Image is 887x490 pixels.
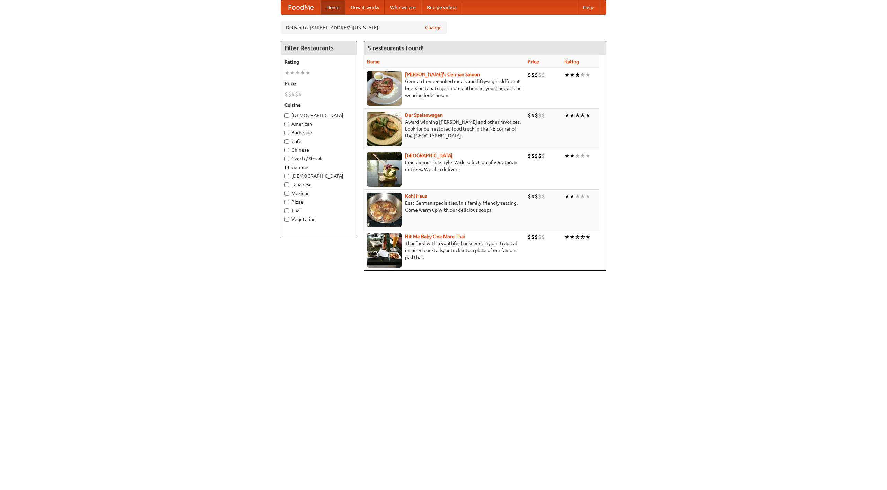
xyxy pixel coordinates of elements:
li: $ [531,152,535,160]
label: Barbecue [284,129,353,136]
li: ★ [585,233,590,241]
li: $ [291,90,295,98]
a: Der Speisewagen [405,112,443,118]
h5: Price [284,80,353,87]
li: $ [535,193,538,200]
li: ★ [564,193,570,200]
li: $ [542,233,545,241]
a: Name [367,59,380,64]
div: Deliver to: [STREET_ADDRESS][US_STATE] [281,21,447,34]
li: $ [531,233,535,241]
input: [DEMOGRAPHIC_DATA] [284,113,289,118]
input: Cafe [284,139,289,144]
li: ★ [570,152,575,160]
li: $ [288,90,291,98]
a: How it works [345,0,385,14]
li: ★ [564,152,570,160]
li: ★ [564,233,570,241]
h5: Cuisine [284,101,353,108]
label: Czech / Slovak [284,155,353,162]
li: $ [535,152,538,160]
label: German [284,164,353,171]
input: Czech / Slovak [284,157,289,161]
label: Vegetarian [284,216,353,223]
li: ★ [570,233,575,241]
img: speisewagen.jpg [367,112,402,146]
li: ★ [575,71,580,79]
h4: Filter Restaurants [281,41,357,55]
p: Fine dining Thai-style. Wide selection of vegetarian entrées. We also deliver. [367,159,522,173]
li: $ [542,152,545,160]
a: Who we are [385,0,421,14]
li: ★ [570,71,575,79]
li: ★ [580,112,585,119]
li: ★ [575,233,580,241]
img: satay.jpg [367,152,402,187]
li: $ [528,233,531,241]
li: ★ [290,69,295,77]
li: ★ [570,112,575,119]
li: ★ [580,71,585,79]
li: $ [531,71,535,79]
li: $ [298,90,302,98]
a: Recipe videos [421,0,463,14]
li: $ [531,112,535,119]
li: $ [528,193,531,200]
li: $ [284,90,288,98]
li: $ [538,112,542,119]
li: ★ [570,193,575,200]
label: Chinese [284,146,353,153]
li: ★ [575,112,580,119]
h5: Rating [284,59,353,65]
li: $ [528,71,531,79]
li: ★ [580,193,585,200]
label: Mexican [284,190,353,197]
a: Kohl Haus [405,193,427,199]
a: Change [425,24,442,31]
input: Thai [284,208,289,213]
a: [GEOGRAPHIC_DATA] [405,153,453,158]
li: $ [542,71,545,79]
li: ★ [300,69,305,77]
input: Japanese [284,182,289,187]
li: ★ [585,193,590,200]
a: Price [528,59,539,64]
li: ★ [585,71,590,79]
li: $ [535,233,538,241]
label: [DEMOGRAPHIC_DATA] [284,112,353,119]
label: Cafe [284,138,353,145]
li: ★ [564,112,570,119]
li: ★ [585,112,590,119]
input: German [284,165,289,170]
p: Thai food with a youthful bar scene. Try our tropical inspired cocktails, or tuck into a plate of... [367,240,522,261]
img: babythai.jpg [367,233,402,268]
label: American [284,121,353,127]
input: Mexican [284,191,289,196]
img: esthers.jpg [367,71,402,106]
a: [PERSON_NAME]'s German Saloon [405,72,480,77]
label: Japanese [284,181,353,188]
li: ★ [564,71,570,79]
a: Rating [564,59,579,64]
li: $ [538,71,542,79]
li: ★ [305,69,310,77]
li: ★ [580,152,585,160]
li: $ [531,193,535,200]
li: $ [535,112,538,119]
li: $ [528,152,531,160]
li: ★ [575,152,580,160]
li: $ [542,193,545,200]
p: Award-winning [PERSON_NAME] and other favorites. Look for our restored food truck in the NE corne... [367,118,522,139]
input: American [284,122,289,126]
label: Thai [284,207,353,214]
li: $ [535,71,538,79]
li: $ [538,152,542,160]
p: German home-cooked meals and fifty-eight different beers on tap. To get more authentic, you'd nee... [367,78,522,99]
li: ★ [284,69,290,77]
input: Barbecue [284,131,289,135]
input: Chinese [284,148,289,152]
